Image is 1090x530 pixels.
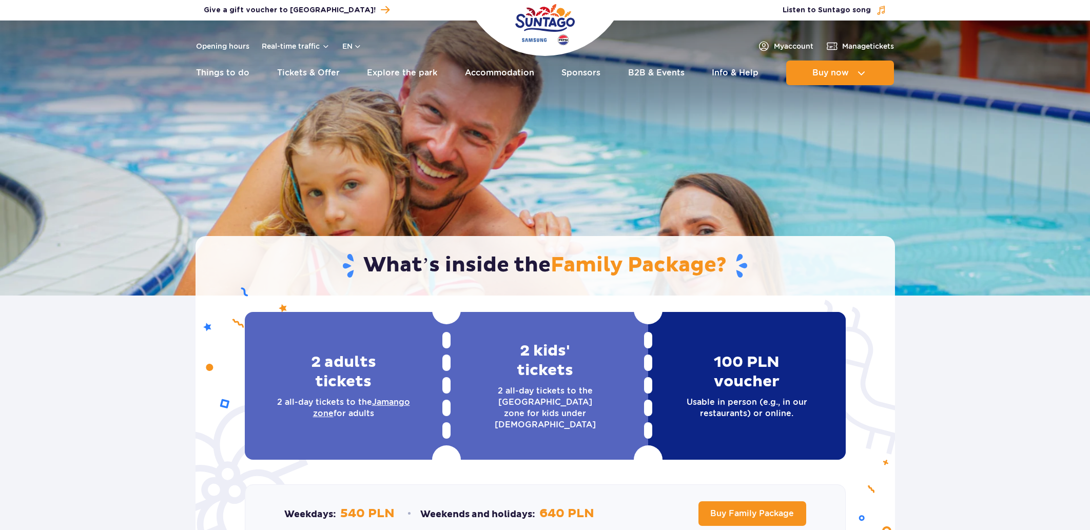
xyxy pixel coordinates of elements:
[204,3,390,17] a: Give a gift voucher to [GEOGRAPHIC_DATA]!
[204,5,376,15] span: Give a gift voucher to [GEOGRAPHIC_DATA]!
[783,5,886,15] button: Listen to Suntago song
[196,61,249,85] a: Things to do
[459,385,632,430] p: 2 all-day tickets to the [GEOGRAPHIC_DATA] zone for kids under [DEMOGRAPHIC_DATA]
[551,252,727,278] span: Family Package?
[561,61,600,85] a: Sponsors
[774,41,813,51] span: My account
[757,40,813,52] a: Myaccount
[786,61,894,85] button: Buy now
[257,352,430,391] h2: 2 adults tickets
[628,61,685,85] a: B2B & Events
[783,5,871,15] span: Listen to Suntago song
[257,397,430,419] p: 2 all-day tickets to the for adults
[698,501,806,526] a: Buy Family Package
[459,341,632,380] h2: 2 kids' tickets
[826,40,894,52] a: Managetickets
[842,41,894,51] span: Manage tickets
[812,68,849,77] span: Buy now
[340,506,395,521] dd: 540 PLN
[420,508,535,521] dt: Weekends and holidays:
[217,252,873,279] h1: What’s inside the
[660,397,833,419] p: Usable in person (e.g., in our restaurants) or online.
[342,41,362,51] button: en
[660,352,833,391] h2: 100 PLN voucher
[277,61,340,85] a: Tickets & Offer
[710,508,794,518] span: Buy Family Package
[284,508,336,521] dt: Weekdays:
[465,61,534,85] a: Accommodation
[196,41,249,51] a: Opening hours
[262,42,330,50] button: Real-time traffic
[712,61,758,85] a: Info & Help
[539,506,594,521] dd: 640 PLN
[367,61,437,85] a: Explore the park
